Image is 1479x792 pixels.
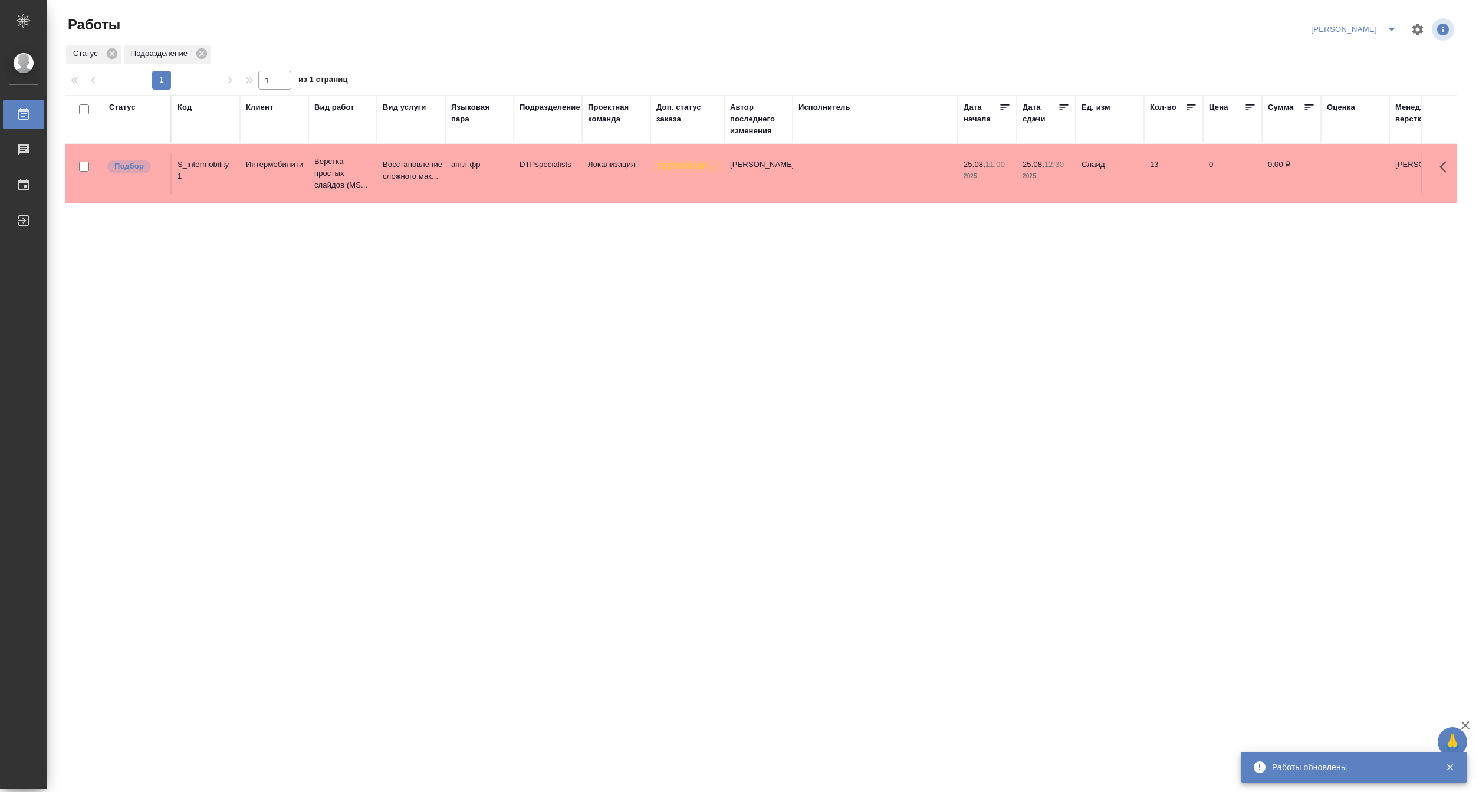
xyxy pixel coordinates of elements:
p: Восстановление сложного мак... [383,159,439,182]
p: 2025 [1023,170,1070,182]
td: англ-фр [445,153,514,194]
div: Клиент [246,101,273,113]
div: Ед. изм [1082,101,1110,113]
p: 2025 [964,170,1011,182]
div: S_intermobility-1 [178,159,234,182]
div: Работы обновлены [1272,761,1428,773]
span: 🙏 [1442,729,1462,754]
p: Подразделение [131,48,192,60]
div: Подразделение [520,101,580,113]
div: split button [1308,20,1404,39]
td: 0,00 ₽ [1262,153,1321,194]
button: Закрыть [1438,762,1462,773]
button: 🙏 [1438,727,1467,757]
span: из 1 страниц [298,73,348,90]
div: Кол-во [1150,101,1176,113]
p: Подбор [114,160,144,172]
td: 13 [1144,153,1203,194]
td: Локализация [582,153,650,194]
p: [DEMOGRAPHIC_DATA] [659,160,718,172]
div: Автор последнего изменения [730,101,787,137]
p: [PERSON_NAME] [1395,159,1452,170]
div: Подразделение [124,45,211,64]
span: Работы [65,15,120,34]
td: [PERSON_NAME] [724,153,793,194]
p: 25.08, [964,160,985,169]
div: Менеджеры верстки [1395,101,1452,125]
div: Код [178,101,192,113]
div: Исполнитель [798,101,850,113]
p: 12:30 [1044,160,1064,169]
div: Доп. статус заказа [656,101,718,125]
p: Верстка простых слайдов (MS... [314,156,371,191]
div: Вид работ [314,101,354,113]
p: 25.08, [1023,160,1044,169]
div: Можно подбирать исполнителей [106,159,165,175]
span: Посмотреть информацию [1432,18,1457,41]
p: Статус [73,48,102,60]
td: 0 [1203,153,1262,194]
p: 11:00 [985,160,1005,169]
div: Языковая пара [451,101,508,125]
div: Цена [1209,101,1228,113]
td: DTPspecialists [514,153,582,194]
button: Здесь прячутся важные кнопки [1432,153,1461,181]
div: Вид услуги [383,101,426,113]
span: Настроить таблицу [1404,15,1432,44]
div: Статус [66,45,121,64]
div: Дата начала [964,101,999,125]
div: Сумма [1268,101,1293,113]
p: Интермобилити [246,159,303,170]
div: Статус [109,101,136,113]
div: Проектная команда [588,101,645,125]
div: Оценка [1327,101,1355,113]
td: Слайд [1076,153,1144,194]
div: Дата сдачи [1023,101,1058,125]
